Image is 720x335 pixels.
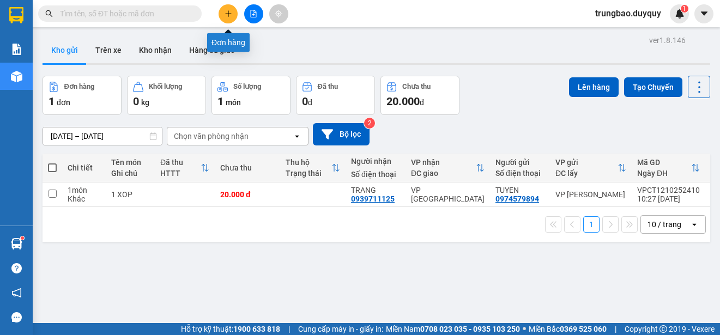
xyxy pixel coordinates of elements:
[583,216,600,233] button: 1
[351,157,400,166] div: Người nhận
[133,95,139,108] span: 0
[105,35,217,48] div: TRANG
[149,83,182,90] div: Khối lượng
[233,83,261,90] div: Số lượng
[648,219,681,230] div: 10 / trang
[308,98,312,107] span: đ
[637,158,691,167] div: Mã GD
[250,10,257,17] span: file-add
[87,37,130,63] button: Trên xe
[220,190,275,199] div: 20.000 đ
[280,154,346,182] th: Toggle SortBy
[60,8,189,20] input: Tìm tên, số ĐT hoặc mã đơn
[211,76,291,115] button: Số lượng1món
[523,327,526,331] span: ⚪️
[275,10,282,17] span: aim
[43,76,122,115] button: Đơn hàng1đơn
[550,154,632,182] th: Toggle SortBy
[495,186,544,194] div: TUYEN
[21,236,24,240] sup: 1
[225,10,232,17] span: plus
[104,73,153,84] span: Chưa cước :
[351,186,400,194] div: TRANG
[11,44,22,55] img: solution-icon
[420,325,520,333] strong: 0708 023 035 - 0935 103 250
[495,169,544,178] div: Số điện thoại
[105,10,131,22] span: Nhận:
[105,9,217,35] div: VP [GEOGRAPHIC_DATA]
[9,35,98,48] div: TUYEN
[111,169,149,178] div: Ghi chú
[624,77,682,97] button: Tạo Chuyến
[11,71,22,82] img: warehouse-icon
[104,70,218,86] div: 20.000
[660,325,667,333] span: copyright
[675,9,685,19] img: icon-new-feature
[43,37,87,63] button: Kho gửi
[364,118,375,129] sup: 2
[351,170,400,179] div: Số điện thoại
[68,194,100,203] div: Khác
[68,186,100,194] div: 1 món
[174,131,249,142] div: Chọn văn phòng nhận
[57,98,70,107] span: đơn
[637,169,691,178] div: Ngày ĐH
[637,186,700,194] div: VPCT1210252410
[569,77,619,97] button: Lên hàng
[130,37,180,63] button: Kho nhận
[220,163,275,172] div: Chưa thu
[682,5,686,13] span: 1
[155,154,215,182] th: Toggle SortBy
[226,98,241,107] span: món
[180,37,244,63] button: Hàng đã giao
[141,98,149,107] span: kg
[9,9,98,35] div: VP [PERSON_NAME]
[296,76,375,115] button: Đã thu0đ
[181,323,280,335] span: Hỗ trợ kỹ thuật:
[111,190,149,199] div: 1 XOP
[351,194,395,203] div: 0939711125
[68,163,100,172] div: Chi tiết
[302,95,308,108] span: 0
[288,323,290,335] span: |
[586,7,670,20] span: trungbao.duyquy
[529,323,607,335] span: Miền Bắc
[495,158,544,167] div: Người gửi
[127,76,206,115] button: Khối lượng0kg
[43,127,162,145] input: Select a date range.
[406,154,490,182] th: Toggle SortBy
[11,288,22,298] span: notification
[160,169,201,178] div: HTTT
[11,312,22,322] span: message
[11,263,22,273] span: question-circle
[632,154,705,182] th: Toggle SortBy
[269,4,288,23] button: aim
[420,98,424,107] span: đ
[219,4,238,23] button: plus
[11,238,22,249] img: warehouse-icon
[555,158,618,167] div: VP gửi
[649,34,686,46] div: ver 1.8.146
[555,190,626,199] div: VP [PERSON_NAME]
[244,4,263,23] button: file-add
[411,169,476,178] div: ĐC giao
[615,323,616,335] span: |
[380,76,459,115] button: Chưa thu20.000đ
[49,95,55,108] span: 1
[411,158,476,167] div: VP nhận
[207,33,250,52] div: Đơn hàng
[298,323,383,335] span: Cung cấp máy in - giấy in:
[233,325,280,333] strong: 1900 633 818
[286,158,331,167] div: Thu hộ
[111,158,149,167] div: Tên món
[555,169,618,178] div: ĐC lấy
[45,10,53,17] span: search
[293,132,301,141] svg: open
[286,169,331,178] div: Trạng thái
[217,95,223,108] span: 1
[160,158,201,167] div: Đã thu
[64,83,94,90] div: Đơn hàng
[495,194,539,203] div: 0974579894
[681,5,688,13] sup: 1
[637,194,700,203] div: 10:27 [DATE]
